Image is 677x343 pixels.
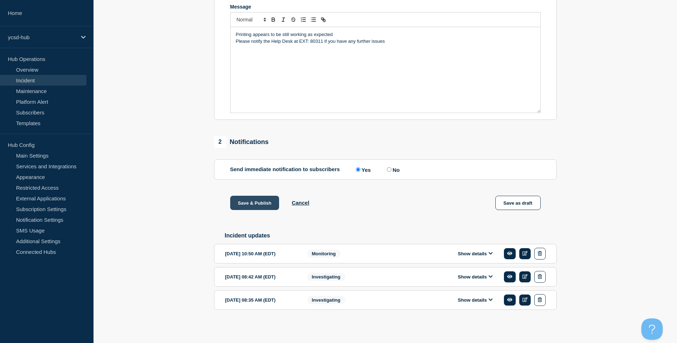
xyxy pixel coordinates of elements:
[356,167,360,172] input: Yes
[230,196,279,210] button: Save & Publish
[641,318,663,340] iframe: Help Scout Beacon - Open
[456,251,495,257] button: Show details
[307,250,340,258] span: Monitoring
[8,34,76,40] p: ycsd-hub
[231,27,540,113] div: Message
[225,271,297,283] div: [DATE] 08:42 AM (EDT)
[307,273,345,281] span: Investigating
[318,15,328,24] button: Toggle link
[288,15,298,24] button: Toggle strikethrough text
[292,200,309,206] button: Cancel
[233,15,268,24] span: Font size
[214,136,226,148] span: 2
[354,166,371,173] label: Yes
[230,166,340,173] p: Send immediate notification to subscribers
[268,15,278,24] button: Toggle bold text
[225,232,557,239] h2: Incident updates
[230,4,541,10] div: Message
[298,15,308,24] button: Toggle ordered list
[225,248,297,260] div: [DATE] 10:50 AM (EDT)
[456,274,495,280] button: Show details
[495,196,541,210] button: Save as draft
[214,136,269,148] div: Notifications
[236,38,535,45] p: Please notify the Help Desk at EXT: 80311 if you have any further issues
[225,294,297,306] div: [DATE] 08:35 AM (EDT)
[456,297,495,303] button: Show details
[308,15,318,24] button: Toggle bulleted list
[387,167,391,172] input: No
[385,166,400,173] label: No
[236,31,535,38] p: Printing appears to be still working as expected
[307,296,345,304] span: Investigating
[230,166,541,173] div: Send immediate notification to subscribers
[278,15,288,24] button: Toggle italic text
